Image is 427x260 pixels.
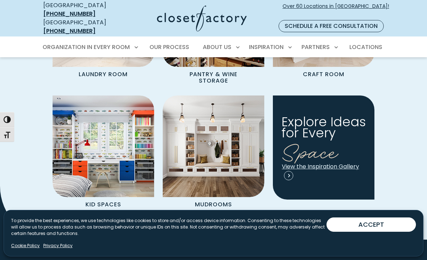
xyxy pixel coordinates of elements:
[67,67,139,80] p: Laundry Room
[281,113,366,142] span: Explore Ideas for Every
[291,67,356,80] p: Craft Room
[281,134,339,166] span: Space
[327,217,416,232] button: ACCEPT
[249,43,284,51] span: Inspiration
[149,43,189,51] span: Our Process
[173,67,254,87] p: Pantry & Wine Storage
[11,217,327,237] p: To provide the best experiences, we use technologies like cookies to store and/or access device i...
[43,1,121,18] div: [GEOGRAPHIC_DATA]
[282,162,359,179] span: View the Inspiration Gallery
[74,197,133,211] p: Kid Spaces
[163,95,264,197] img: Mudroom Cabinets
[157,5,247,31] img: Closet Factory Logo
[279,20,384,32] a: Schedule a Free Consultation
[53,95,154,197] img: Kids Room Cabinetry
[53,95,154,211] a: Kids Room Cabinetry Kid Spaces
[43,27,95,35] a: [PHONE_NUMBER]
[283,3,389,18] span: Over 60 Locations in [GEOGRAPHIC_DATA]!
[349,43,382,51] span: Locations
[38,37,389,57] nav: Primary Menu
[203,43,231,51] span: About Us
[43,10,95,18] a: [PHONE_NUMBER]
[281,162,369,181] a: View the Inspiration Gallery
[43,18,121,35] div: [GEOGRAPHIC_DATA]
[43,43,130,51] span: Organization in Every Room
[183,197,244,211] p: Mudrooms
[11,242,40,249] a: Cookie Policy
[163,95,264,211] a: Mudroom Cabinets Mudrooms
[301,43,330,51] span: Partners
[43,242,73,249] a: Privacy Policy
